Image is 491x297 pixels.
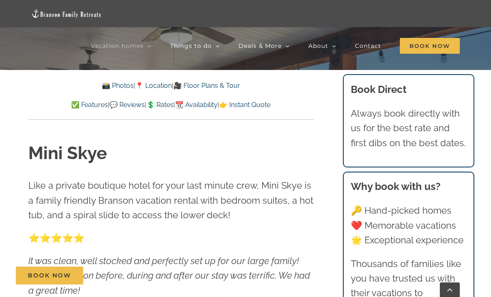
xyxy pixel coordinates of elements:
p: ⭐️⭐️⭐️⭐️⭐️ [28,231,313,245]
a: Deals & More [238,32,290,60]
p: | | [28,80,313,91]
span: Things to do [170,43,212,49]
a: 📆 Availability [175,101,218,109]
span: Deals & More [238,43,282,49]
a: 👉 Instant Quote [219,101,270,109]
span: Book Now [400,38,460,54]
span: Like a private boutique hotel for your last minute crew, Mini Skye is a family friendly Branson v... [28,180,313,220]
b: Book Direct [351,83,407,95]
a: Book Now [16,267,83,285]
a: 📍 Location [135,82,172,90]
span: Book Now [28,272,71,279]
span: Vacation homes [91,43,144,49]
p: Always book directly with us for the best rate and first dibs on the best dates. [351,106,466,150]
span: Contact [355,43,381,49]
a: 💲 Rates [146,101,174,109]
a: Contact [355,32,381,60]
a: 🎥 Floor Plans & Tour [174,82,240,90]
a: Things to do [170,32,220,60]
em: It was clean, well stocked and perfectly set up for our large family! Communication before, durin... [28,255,310,295]
h3: Why book with us? [351,179,466,194]
p: | | | | [28,100,313,110]
span: About [308,43,328,49]
a: ✅ Features [71,101,108,109]
p: 🔑 Hand-picked homes ❤️ Memorable vacations 🌟 Exceptional experience [351,203,466,247]
a: 💬 Reviews [109,101,145,109]
a: 📸 Photos [102,82,134,90]
nav: Main Menu Sticky [91,32,460,60]
img: Branson Family Retreats Logo [31,9,102,18]
a: About [308,32,336,60]
h1: Mini Skye [28,141,313,166]
a: Vacation homes [91,32,151,60]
